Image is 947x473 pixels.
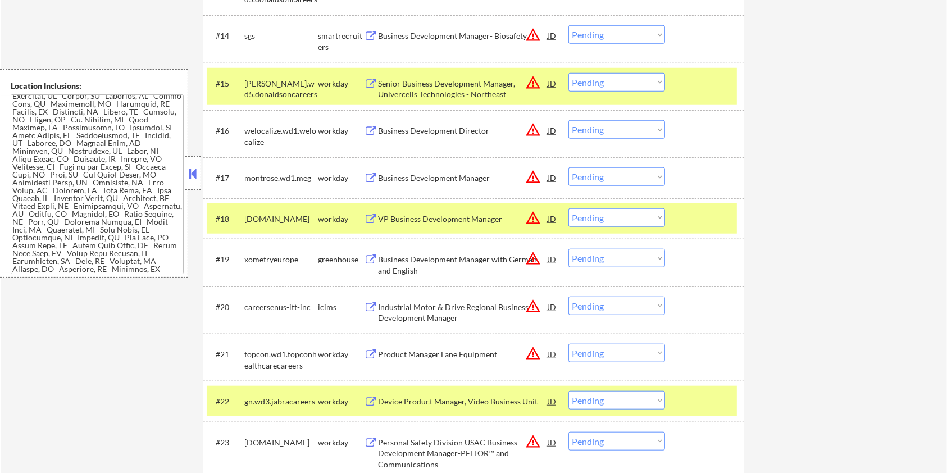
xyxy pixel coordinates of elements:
[318,30,364,52] div: smartrecruiters
[547,391,558,411] div: JD
[318,302,364,313] div: icims
[547,297,558,317] div: JD
[244,172,318,184] div: montrose.wd1.meg
[378,396,548,407] div: Device Product Manager, Video Business Unit
[244,396,318,407] div: gn.wd3.jabracareers
[318,213,364,225] div: workday
[244,349,318,371] div: topcon.wd1.topconhealthcarecareers
[244,302,318,313] div: careersenus-itt-inc
[318,78,364,89] div: workday
[547,432,558,452] div: JD
[547,25,558,46] div: JD
[216,437,235,448] div: #23
[216,78,235,89] div: #15
[547,249,558,269] div: JD
[547,208,558,229] div: JD
[378,349,548,360] div: Product Manager Lane Equipment
[11,80,184,92] div: Location Inclusions:
[318,349,364,360] div: workday
[216,30,235,42] div: #14
[547,120,558,140] div: JD
[318,172,364,184] div: workday
[216,396,235,407] div: #22
[378,437,548,470] div: Personal Safety Division USAC Business Development Manager-PELTOR™ and Communications
[525,298,541,314] button: warning_amber
[318,254,364,265] div: greenhouse
[378,213,548,225] div: VP Business Development Manager
[216,302,235,313] div: #20
[216,349,235,360] div: #21
[244,437,318,448] div: [DOMAIN_NAME]
[525,27,541,43] button: warning_amber
[216,254,235,265] div: #19
[547,73,558,93] div: JD
[378,78,548,100] div: Senior Business Development Manager, Univercells Technologies - Northeast
[216,125,235,137] div: #16
[525,169,541,185] button: warning_amber
[547,344,558,364] div: JD
[525,251,541,266] button: warning_amber
[378,172,548,184] div: Business Development Manager
[244,78,318,100] div: [PERSON_NAME].wd5.donaldsoncareers
[378,125,548,137] div: Business Development Director
[318,125,364,137] div: workday
[244,213,318,225] div: [DOMAIN_NAME]
[318,437,364,448] div: workday
[378,302,548,324] div: Industrial Motor & Drive Regional Business Development Manager
[525,434,541,449] button: warning_amber
[216,172,235,184] div: #17
[525,75,541,90] button: warning_amber
[378,30,548,42] div: Business Development Manager- Biosafety
[216,213,235,225] div: #18
[525,122,541,138] button: warning_amber
[547,167,558,188] div: JD
[525,345,541,361] button: warning_amber
[378,254,548,276] div: Business Development Manager with German and English
[525,210,541,226] button: warning_amber
[244,254,318,265] div: xometryeurope
[244,125,318,147] div: welocalize.wd1.welocalize
[244,30,318,42] div: sgs
[318,396,364,407] div: workday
